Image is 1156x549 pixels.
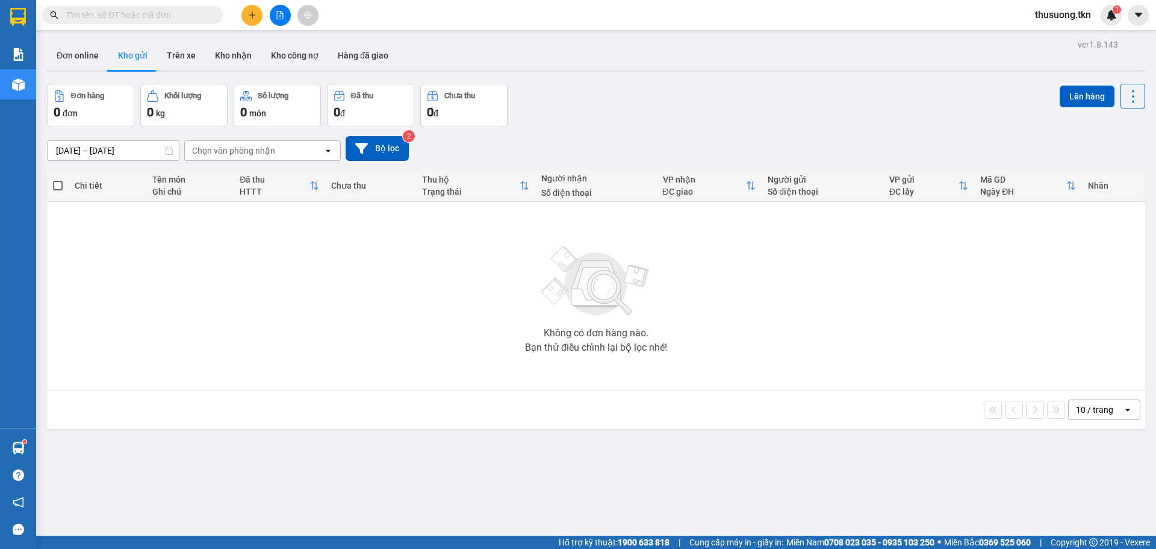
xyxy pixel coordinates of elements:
div: Đơn hàng [71,92,104,100]
div: HTTT [240,187,309,196]
span: 0 [147,105,154,119]
div: Thu hộ [422,175,520,184]
sup: 1 [23,440,26,444]
img: svg+xml;base64,PHN2ZyBjbGFzcz0ibGlzdC1wbHVnX19zdmciIHhtbG5zPSJodHRwOi8vd3d3LnczLm9yZy8yMDAwL3N2Zy... [536,239,656,324]
button: Đơn hàng0đơn [47,84,134,127]
sup: 2 [403,130,415,142]
span: kg [156,108,165,118]
img: warehouse-icon [12,78,25,91]
button: Chưa thu0đ [420,84,508,127]
div: Bạn thử điều chỉnh lại bộ lọc nhé! [525,343,667,353]
img: warehouse-icon [12,442,25,454]
button: Kho gửi [108,41,157,70]
button: plus [241,5,263,26]
sup: 1 [1113,5,1121,14]
img: icon-new-feature [1106,10,1117,20]
div: VP gửi [889,175,959,184]
span: message [13,524,24,535]
button: Bộ lọc [346,136,409,161]
span: 0 [54,105,60,119]
svg: open [1123,405,1133,415]
span: question-circle [13,469,24,481]
div: Chi tiết [75,181,140,190]
span: plus [248,11,256,19]
div: Đã thu [351,92,373,100]
div: Mã GD [980,175,1066,184]
span: | [679,536,680,549]
div: Ngày ĐH [980,187,1066,196]
div: Trạng thái [422,187,520,196]
div: 10 / trang [1076,404,1113,416]
button: Số lượng0món [234,84,321,127]
span: Cung cấp máy in - giấy in: [689,536,783,549]
button: Đơn online [47,41,108,70]
div: Chọn văn phòng nhận [192,145,275,157]
span: 0 [240,105,247,119]
div: Số điện thoại [541,188,650,198]
div: Tên món [152,175,228,184]
th: Toggle SortBy [416,170,535,202]
span: | [1040,536,1042,549]
span: notification [13,497,24,508]
span: aim [303,11,312,19]
span: đơn [63,108,78,118]
input: Tìm tên, số ĐT hoặc mã đơn [66,8,208,22]
button: Kho công nợ [261,41,328,70]
div: Không có đơn hàng nào. [544,328,648,338]
button: Trên xe [157,41,205,70]
th: Toggle SortBy [234,170,325,202]
th: Toggle SortBy [657,170,762,202]
div: Chưa thu [444,92,475,100]
button: Đã thu0đ [327,84,414,127]
span: search [50,11,58,19]
span: đ [433,108,438,118]
span: 0 [427,105,433,119]
span: thusuong.tkn [1025,7,1101,22]
span: copyright [1089,538,1098,547]
div: VP nhận [663,175,747,184]
button: file-add [270,5,291,26]
button: caret-down [1128,5,1149,26]
strong: 0708 023 035 - 0935 103 250 [824,538,934,547]
img: logo-vxr [10,8,26,26]
th: Toggle SortBy [883,170,974,202]
span: 0 [334,105,340,119]
div: Chưa thu [331,181,410,190]
div: Đã thu [240,175,309,184]
span: caret-down [1133,10,1144,20]
th: Toggle SortBy [974,170,1082,202]
button: aim [297,5,319,26]
div: Số điện thoại [768,187,877,196]
div: ver 1.8.143 [1078,38,1118,51]
div: Nhãn [1088,181,1139,190]
button: Kho nhận [205,41,261,70]
span: Miền Nam [786,536,934,549]
span: món [249,108,266,118]
div: ĐC giao [663,187,747,196]
strong: 0369 525 060 [979,538,1031,547]
input: Select a date range. [48,141,179,160]
div: Khối lượng [164,92,201,100]
div: Số lượng [258,92,288,100]
div: Người gửi [768,175,877,184]
img: solution-icon [12,48,25,61]
strong: 1900 633 818 [618,538,670,547]
div: Người nhận [541,174,650,183]
button: Lên hàng [1060,86,1114,107]
svg: open [323,146,333,155]
div: ĐC lấy [889,187,959,196]
button: Hàng đã giao [328,41,398,70]
button: Khối lượng0kg [140,84,228,127]
span: ⚪️ [937,540,941,545]
span: 1 [1114,5,1119,14]
span: Hỗ trợ kỹ thuật: [559,536,670,549]
span: file-add [276,11,284,19]
span: Miền Bắc [944,536,1031,549]
div: Ghi chú [152,187,228,196]
span: đ [340,108,345,118]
